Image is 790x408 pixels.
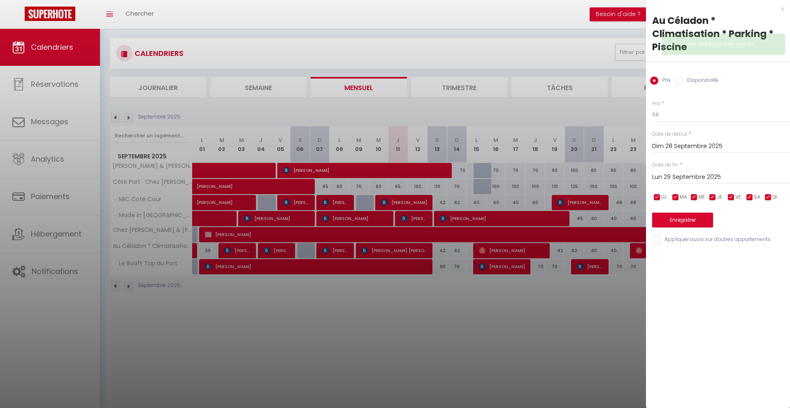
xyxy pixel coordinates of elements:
[680,193,687,201] span: MA
[658,76,671,86] label: Prix
[754,193,760,201] span: SA
[652,213,713,227] button: Enregistrer
[652,130,687,138] label: Date de début
[735,193,741,201] span: VE
[661,193,667,201] span: LU
[772,193,777,201] span: DI
[683,76,718,86] label: Disponibilité
[652,100,660,108] label: Prix
[652,14,784,53] div: Au Céladon * Climatisation * Parking * Piscine
[646,4,784,14] div: x
[683,40,776,48] div: Tarifs mis à jour avec succès
[698,193,705,201] span: ME
[717,193,722,201] span: JE
[652,161,678,169] label: Date de fin
[7,3,31,28] button: Ouvrir le widget de chat LiveChat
